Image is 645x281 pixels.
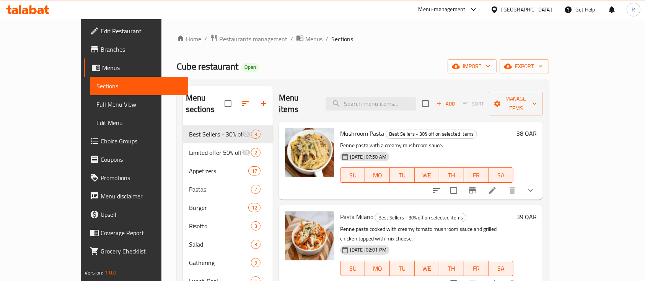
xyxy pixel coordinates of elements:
h2: Menu items [279,92,316,115]
div: Burger [189,203,248,212]
span: [DATE] 07:50 AM [347,153,389,161]
div: Gathering9 [183,253,273,272]
span: import [454,62,490,71]
span: Best Sellers - 30% off on selected items [375,213,466,222]
div: Menu-management [419,5,466,14]
button: WE [415,167,440,183]
span: Select section first [458,98,489,110]
span: 3 [251,131,260,138]
a: Grocery Checklist [84,242,189,260]
span: Pastas [189,185,251,194]
h6: 38 QAR [516,128,537,139]
span: Coverage Report [101,228,182,237]
li: / [204,34,207,44]
div: [GEOGRAPHIC_DATA] [502,5,552,14]
span: Best Sellers - 30% off on selected items [386,130,477,138]
a: Menu disclaimer [84,187,189,205]
span: Salad [189,240,251,249]
h6: 39 QAR [516,211,537,222]
button: delete [503,181,521,200]
div: items [251,130,261,139]
span: SA [492,263,510,274]
span: Branches [101,45,182,54]
span: Limited offer 50% off [189,148,242,157]
button: TU [390,261,415,276]
button: SA [489,167,513,183]
nav: breadcrumb [177,34,549,44]
span: Menus [305,34,323,44]
span: Gathering [189,258,251,267]
span: Grocery Checklist [101,247,182,256]
button: Add [433,98,458,110]
h2: Menu sections [186,92,225,115]
span: Best Sellers - 30% off on selected items [189,130,242,139]
span: Edit Restaurant [101,26,182,36]
span: Coupons [101,155,182,164]
span: Sections [332,34,353,44]
span: Pasta Milano [340,211,373,223]
span: Sections [96,81,182,91]
a: Restaurants management [210,34,287,44]
span: Version: [85,268,103,278]
div: Best Sellers - 30% off on selected items [386,130,477,139]
a: Edit menu item [488,186,497,195]
button: Branch-specific-item [463,181,482,200]
span: R [632,5,635,14]
span: Mushroom Pasta [340,128,384,139]
span: Add item [433,98,458,110]
span: 3 [251,241,260,248]
span: MO [368,263,387,274]
div: Appetizers17 [183,162,273,180]
button: FR [464,167,489,183]
p: Penne pasta cooked with creamy tomato mushroom sauce and grilled chicken topped with mix cheese. [340,224,513,244]
a: Menus [84,58,189,77]
div: items [251,240,261,249]
span: Full Menu View [96,100,182,109]
span: Select to update [446,182,462,198]
a: Upsell [84,205,189,224]
li: / [290,34,293,44]
a: Branches [84,40,189,58]
p: Penne pasta with a creamy mushroom sauce. [340,141,513,150]
span: TU [393,170,412,181]
div: Best Sellers - 30% off on selected items3 [183,125,273,143]
div: Limited offer 50% off2 [183,143,273,162]
a: Full Menu View [90,95,189,114]
span: 2 [251,149,260,156]
button: MO [365,167,390,183]
span: Choice Groups [101,136,182,146]
span: [DATE] 02:01 PM [347,246,389,253]
a: Coupons [84,150,189,169]
span: 3 [251,223,260,230]
span: MO [368,170,387,181]
span: FR [467,170,486,181]
li: / [326,34,329,44]
button: TU [390,167,415,183]
span: Open [241,64,259,70]
span: SU [344,170,362,181]
span: Menu disclaimer [101,192,182,201]
span: 1.0.0 [104,268,116,278]
span: Manage items [495,94,537,113]
svg: Inactive section [242,148,251,157]
span: export [506,62,543,71]
a: Coverage Report [84,224,189,242]
button: MO [365,261,390,276]
button: TH [439,167,464,183]
span: Appetizers [189,166,248,175]
span: 17 [249,167,260,175]
span: 9 [251,259,260,266]
span: Upsell [101,210,182,219]
span: SA [492,170,510,181]
a: Home [177,34,201,44]
button: Manage items [489,92,543,115]
div: items [248,166,261,175]
svg: Inactive section [242,130,251,139]
span: 7 [251,186,260,193]
img: Mushroom Pasta [285,128,334,177]
button: show more [521,181,540,200]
